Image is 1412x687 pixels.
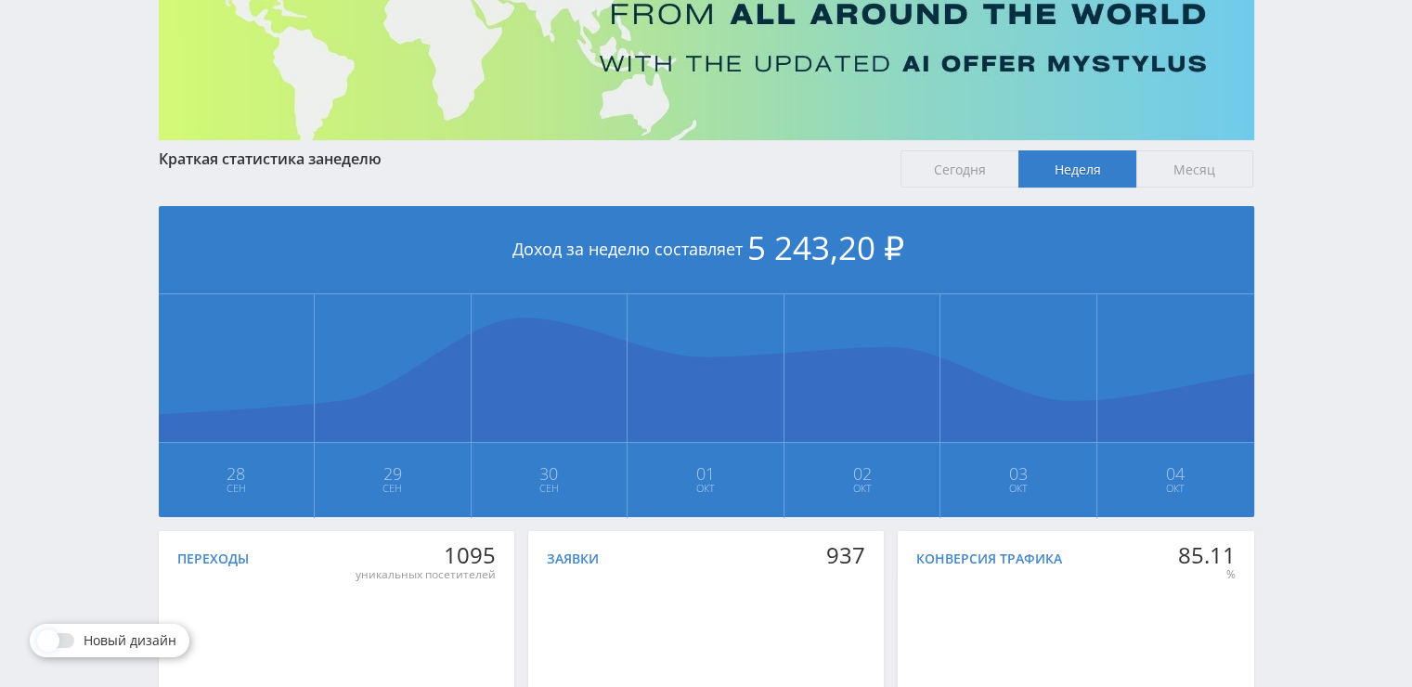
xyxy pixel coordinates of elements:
[160,466,314,481] span: 28
[628,466,783,481] span: 01
[900,150,1018,188] span: Сегодня
[1136,150,1254,188] span: Месяц
[160,481,314,496] span: Сен
[628,481,783,496] span: Окт
[1177,542,1235,568] div: 85.11
[159,206,1254,294] div: Доход за неделю составляет
[747,226,904,269] span: 5 243,20 ₽
[826,542,865,568] div: 937
[941,466,1095,481] span: 03
[1018,150,1136,188] span: Неделя
[324,149,382,169] span: неделю
[941,481,1095,496] span: Окт
[1177,567,1235,582] div: %
[356,567,496,582] div: уникальных посетителей
[547,551,599,566] div: Заявки
[316,466,470,481] span: 29
[159,150,883,167] div: Краткая статистика за
[1098,466,1253,481] span: 04
[1098,481,1253,496] span: Окт
[473,481,627,496] span: Сен
[356,542,496,568] div: 1095
[916,551,1062,566] div: Конверсия трафика
[84,633,176,648] span: Новый дизайн
[473,466,627,481] span: 30
[316,481,470,496] span: Сен
[785,481,939,496] span: Окт
[177,551,249,566] div: Переходы
[785,466,939,481] span: 02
